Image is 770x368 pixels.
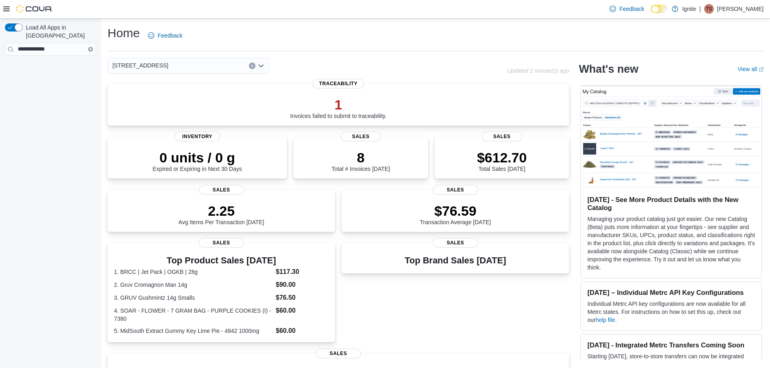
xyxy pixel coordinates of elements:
span: Feedback [619,5,644,13]
input: Dark Mode [651,5,668,13]
a: help file [595,317,615,323]
span: Sales [199,238,244,248]
p: 2.25 [179,203,264,219]
h3: [DATE] - See More Product Details with the New Catalog [587,196,755,212]
dt: 4. SOAR - FLOWER - 7 GRAM BAG - PURPLE COOKIES (I) - 7380 [114,307,272,323]
p: | [699,4,701,14]
h3: Top Product Sales [DATE] [114,256,329,265]
p: $76.59 [420,203,491,219]
span: TS [706,4,712,14]
span: Load All Apps in [GEOGRAPHIC_DATA] [23,23,96,40]
nav: Complex example [5,57,96,77]
span: Sales [482,132,522,141]
span: Feedback [158,32,182,40]
h3: [DATE] – Individual Metrc API Key Configurations [587,288,755,297]
span: Traceability [313,79,364,88]
dt: 2. Gruv Cromagnon Man 14g [114,281,272,289]
span: [STREET_ADDRESS] [112,61,168,70]
img: Cova [16,5,53,13]
div: Transaction Average [DATE] [420,203,491,225]
h2: What's new [579,63,638,76]
a: Feedback [145,27,186,44]
div: Total # Invoices [DATE] [331,149,390,172]
dd: $90.00 [276,280,329,290]
a: View allExternal link [738,66,764,72]
dt: 5. MidSouth Extract Gummy Key Lime Pie - 4842 1000mg [114,327,272,335]
h3: Top Brand Sales [DATE] [405,256,506,265]
p: 1 [290,97,387,113]
span: Sales [341,132,381,141]
div: Invoices failed to submit to traceability. [290,97,387,119]
p: Ignite [682,4,696,14]
p: [PERSON_NAME] [717,4,764,14]
dd: $117.30 [276,267,329,277]
button: Open list of options [258,63,264,69]
p: Updated 2 minute(s) ago [507,67,569,74]
span: Sales [316,349,361,358]
dt: 3. GRUV Gushmintz 14g Smalls [114,294,272,302]
h1: Home [108,25,140,41]
h3: [DATE] - Integrated Metrc Transfers Coming Soon [587,341,755,349]
div: Expired or Expiring in Next 30 Days [153,149,242,172]
span: Inventory [175,132,220,141]
dd: $76.50 [276,293,329,303]
dt: 1. BRCC | Jet Pack | OGKB | 28g [114,268,272,276]
dd: $60.00 [276,306,329,315]
p: $612.70 [477,149,527,166]
span: Sales [199,185,244,195]
p: 0 units / 0 g [153,149,242,166]
p: Individual Metrc API key configurations are now available for all Metrc states. For instructions ... [587,300,755,324]
dd: $60.00 [276,326,329,336]
p: 8 [331,149,390,166]
div: Total Sales [DATE] [477,149,527,172]
span: Sales [433,185,478,195]
div: Avg Items Per Transaction [DATE] [179,203,264,225]
button: Clear input [249,63,255,69]
svg: External link [759,67,764,72]
div: Tristen Scarbrough [704,4,714,14]
button: Clear input [88,47,93,52]
p: Managing your product catalog just got easier. Our new Catalog (Beta) puts more information at yo... [587,215,755,271]
span: Sales [433,238,478,248]
a: Feedback [606,1,647,17]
